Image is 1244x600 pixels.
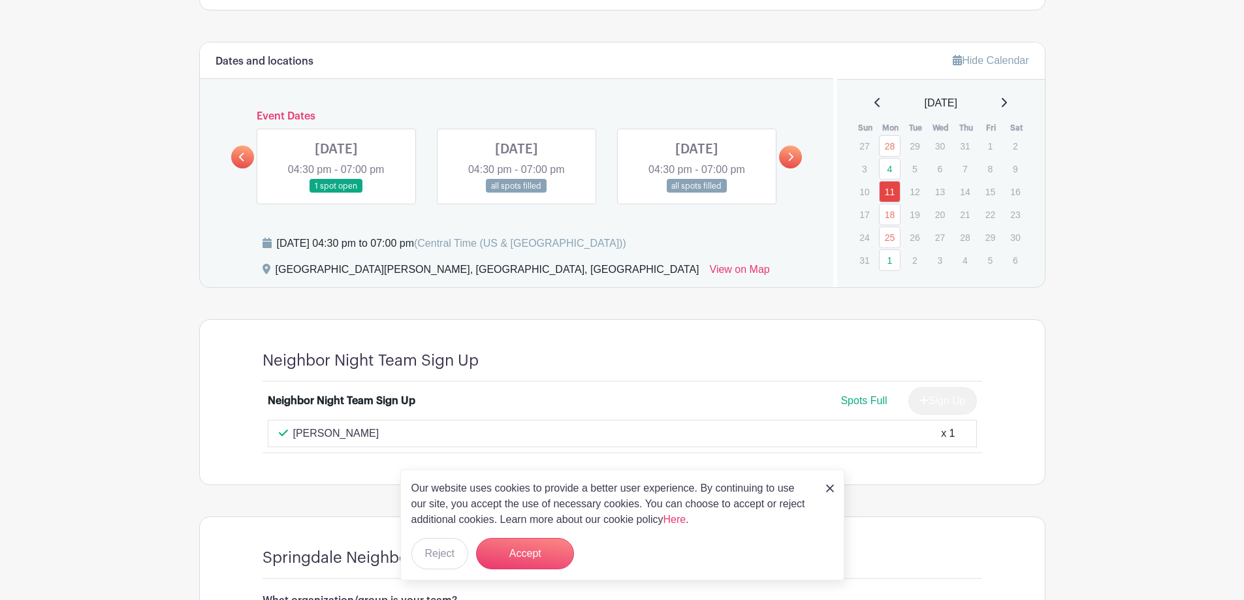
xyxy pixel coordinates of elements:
[853,121,878,134] th: Sun
[263,351,479,370] h4: Neighbor Night Team Sign Up
[980,182,1001,202] p: 15
[954,182,976,202] p: 14
[980,136,1001,156] p: 1
[1004,250,1026,270] p: 6
[1004,204,1026,225] p: 23
[980,250,1001,270] p: 5
[1004,159,1026,179] p: 9
[879,158,901,180] a: 4
[954,204,976,225] p: 21
[953,121,979,134] th: Thu
[853,227,875,247] p: 24
[954,136,976,156] p: 31
[929,121,954,134] th: Wed
[215,55,313,68] h6: Dates and locations
[411,481,812,528] p: Our website uses cookies to provide a better user experience. By continuing to use our site, you ...
[293,426,379,441] p: [PERSON_NAME]
[929,182,951,202] p: 13
[903,121,929,134] th: Tue
[476,538,574,569] button: Accept
[879,181,901,202] a: 11
[710,262,770,283] a: View on Map
[1004,227,1026,247] p: 30
[929,250,951,270] p: 3
[853,159,875,179] p: 3
[853,250,875,270] p: 31
[263,548,562,567] h4: Springdale Neighbor Night Team Sign Up
[878,121,904,134] th: Mon
[979,121,1004,134] th: Fri
[277,236,626,251] div: [DATE] 04:30 pm to 07:00 pm
[268,393,415,409] div: Neighbor Night Team Sign Up
[853,204,875,225] p: 17
[1004,182,1026,202] p: 16
[1004,136,1026,156] p: 2
[954,227,976,247] p: 28
[904,250,925,270] p: 2
[853,182,875,202] p: 10
[904,159,925,179] p: 5
[954,250,976,270] p: 4
[980,227,1001,247] p: 29
[414,238,626,249] span: (Central Time (US & [GEOGRAPHIC_DATA]))
[953,55,1029,66] a: Hide Calendar
[904,204,925,225] p: 19
[879,227,901,248] a: 25
[879,249,901,271] a: 1
[411,538,468,569] button: Reject
[254,110,780,123] h6: Event Dates
[879,135,901,157] a: 28
[941,426,955,441] div: x 1
[1004,121,1029,134] th: Sat
[929,204,951,225] p: 20
[929,227,951,247] p: 27
[925,95,957,111] span: [DATE]
[879,204,901,225] a: 18
[904,227,925,247] p: 26
[826,484,834,492] img: close_button-5f87c8562297e5c2d7936805f587ecaba9071eb48480494691a3f1689db116b3.svg
[954,159,976,179] p: 7
[853,136,875,156] p: 27
[980,204,1001,225] p: 22
[980,159,1001,179] p: 8
[276,262,699,283] div: [GEOGRAPHIC_DATA][PERSON_NAME], [GEOGRAPHIC_DATA], [GEOGRAPHIC_DATA]
[929,159,951,179] p: 6
[840,395,887,406] span: Spots Full
[929,136,951,156] p: 30
[904,182,925,202] p: 12
[904,136,925,156] p: 29
[663,514,686,525] a: Here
